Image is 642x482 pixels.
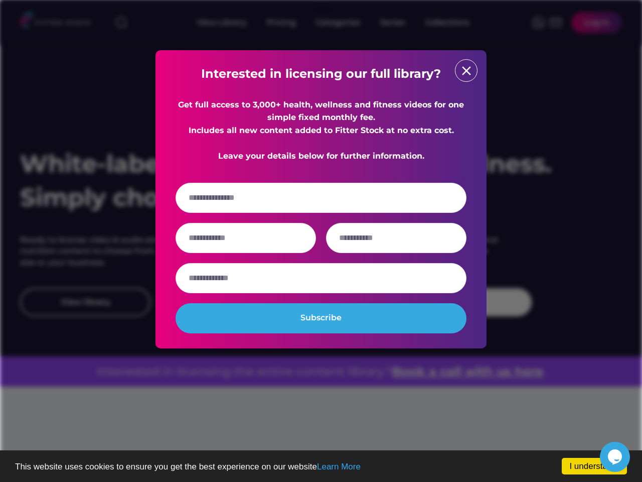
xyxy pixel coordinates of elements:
[317,462,361,471] a: Learn More
[562,458,627,474] a: I understand!
[600,442,632,472] iframe: chat widget
[459,63,474,78] button: close
[201,66,441,81] strong: Interested in licensing our full library?
[15,462,627,471] p: This website uses cookies to ensure you get the best experience on our website
[176,303,466,333] button: Subscribe
[176,98,466,163] div: Get full access to 3,000+ health, wellness and fitness videos for one simple fixed monthly fee. I...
